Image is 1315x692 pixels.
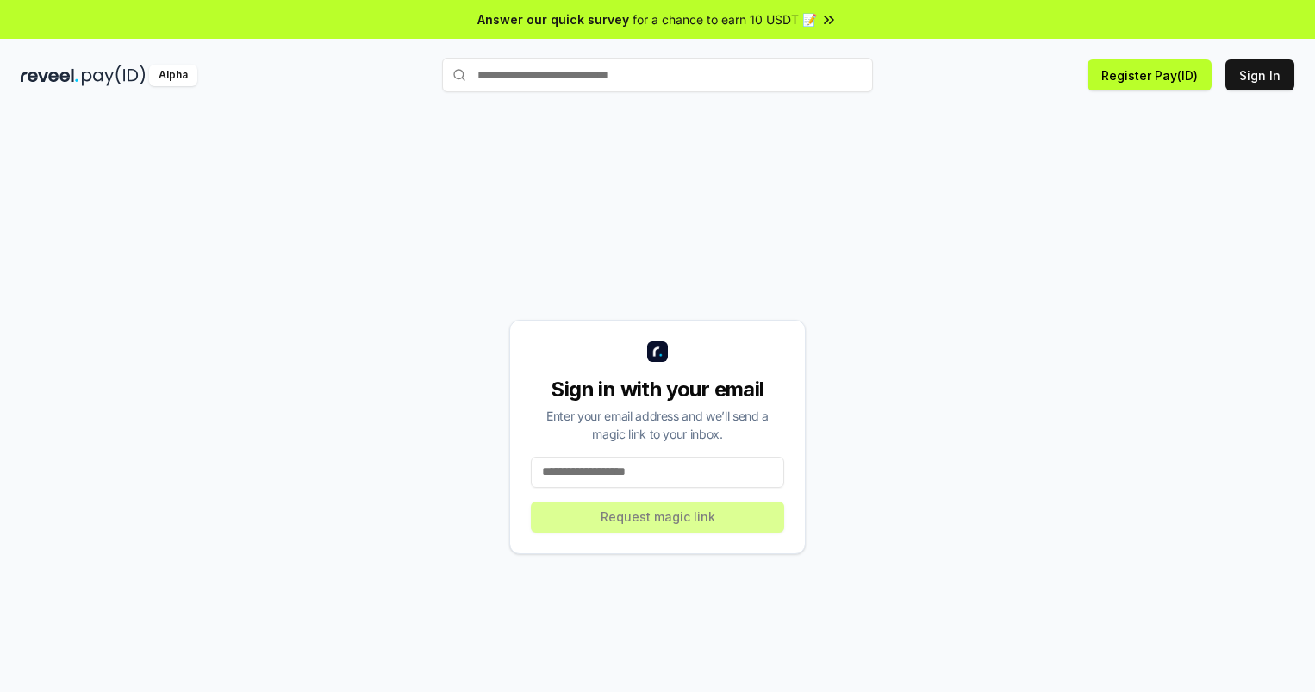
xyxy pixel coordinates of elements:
div: Enter your email address and we’ll send a magic link to your inbox. [531,407,784,443]
button: Register Pay(ID) [1088,59,1212,90]
img: reveel_dark [21,65,78,86]
img: pay_id [82,65,146,86]
span: for a chance to earn 10 USDT 📝 [633,10,817,28]
img: logo_small [647,341,668,362]
span: Answer our quick survey [477,10,629,28]
div: Sign in with your email [531,376,784,403]
div: Alpha [149,65,197,86]
button: Sign In [1225,59,1294,90]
